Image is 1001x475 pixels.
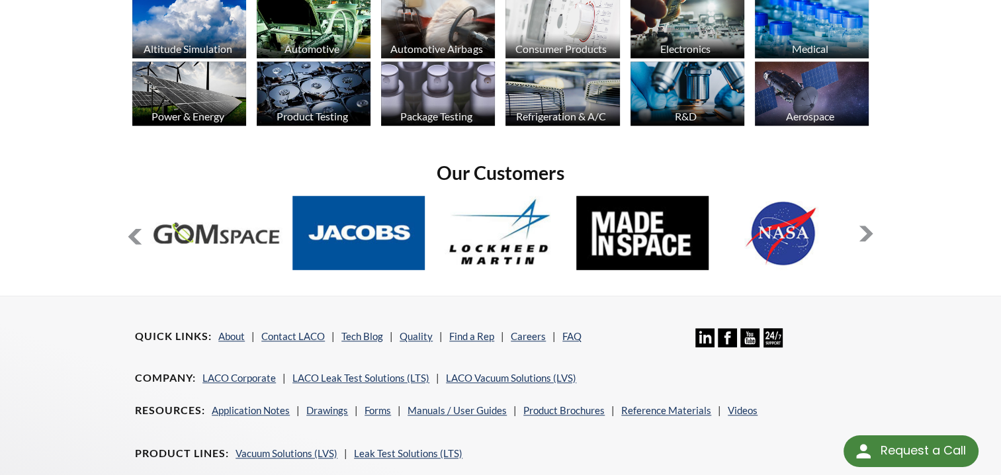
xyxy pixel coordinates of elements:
a: Manuals / User Guides [408,404,507,416]
a: Careers [511,330,546,342]
div: Electronics [629,42,743,55]
img: industry_ProductTesting_670x376.jpg [257,62,370,126]
div: Aerospace [753,110,867,122]
a: Quality [400,330,433,342]
div: Request a Call [880,435,965,466]
h4: Quick Links [135,329,212,343]
a: About [218,330,245,342]
a: Package Testing [381,62,495,129]
a: 24/7 Support [763,337,783,349]
img: industry_Power-2_670x376.jpg [132,62,246,126]
a: Product Testing [257,62,370,129]
div: Refrigeration & A/C [503,110,618,122]
a: Vacuum Solutions (LVS) [236,447,337,459]
a: Power & Energy [132,62,246,129]
div: Package Testing [379,110,494,122]
a: Reference Materials [621,404,711,416]
div: Power & Energy [130,110,245,122]
img: GOM-Space.jpg [150,196,283,270]
div: Request a Call [844,435,979,467]
h2: Our Customers [127,161,874,185]
div: Medical [753,42,867,55]
img: industry_Package_670x376.jpg [381,62,495,126]
img: Artboard_1.jpg [755,62,869,126]
a: LACO Vacuum Solutions (LVS) [446,372,576,384]
a: Refrigeration & A/C [505,62,619,129]
a: Leak Test Solutions (LTS) [354,447,462,459]
a: Contact LACO [261,330,325,342]
img: round button [853,441,874,462]
div: Consumer Products [503,42,618,55]
a: Find a Rep [449,330,494,342]
div: R&D [629,110,743,122]
a: Product Brochures [523,404,605,416]
a: Drawings [306,404,348,416]
h4: Company [135,371,196,385]
img: NASA.jpg [718,196,851,270]
div: Product Testing [255,110,369,122]
img: Lockheed-Martin.jpg [435,196,567,270]
a: Tech Blog [341,330,383,342]
img: industry_R_D_670x376.jpg [631,62,744,126]
a: Application Notes [212,404,290,416]
img: Jacobs.jpg [292,196,425,270]
a: LACO Corporate [202,372,276,384]
h4: Resources [135,404,205,417]
a: Forms [365,404,391,416]
a: FAQ [562,330,582,342]
div: Automotive [255,42,369,55]
div: Altitude Simulation [130,42,245,55]
img: MadeInSpace.jpg [576,196,709,270]
a: LACO Leak Test Solutions (LTS) [292,372,429,384]
a: R&D [631,62,744,129]
img: 24/7 Support Icon [763,328,783,347]
a: Videos [728,404,758,416]
div: Automotive Airbags [379,42,494,55]
h4: Product Lines [135,447,229,460]
img: industry_HVAC_670x376.jpg [505,62,619,126]
a: Aerospace [755,62,869,129]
